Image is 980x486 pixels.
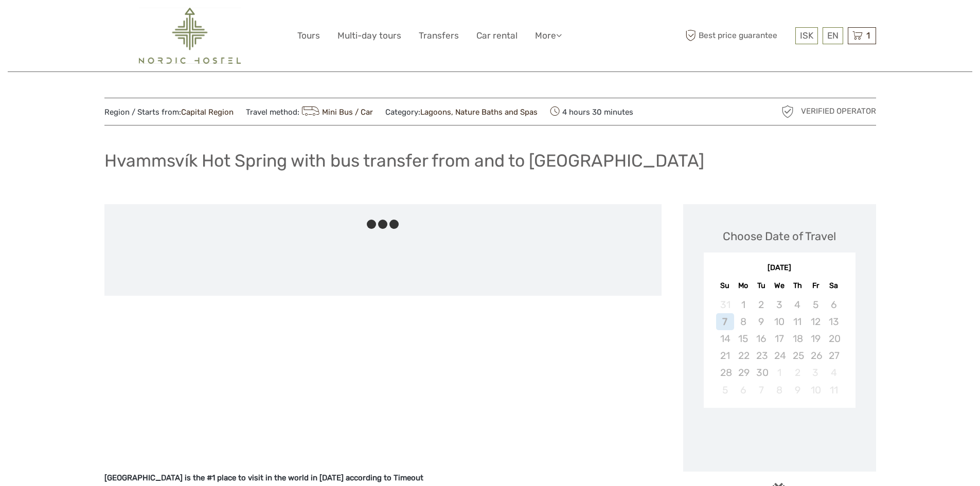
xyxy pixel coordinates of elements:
div: Not available Thursday, October 2nd, 2025 [789,364,807,381]
div: EN [823,27,843,44]
a: Lagoons, Nature Baths and Spas [420,107,538,117]
div: [DATE] [704,263,856,274]
a: Car rental [476,28,518,43]
div: Not available Saturday, September 27th, 2025 [825,347,843,364]
div: Not available Monday, September 8th, 2025 [734,313,752,330]
div: Not available Tuesday, October 7th, 2025 [752,382,770,399]
div: Not available Monday, September 29th, 2025 [734,364,752,381]
div: Not available Monday, October 6th, 2025 [734,382,752,399]
div: Not available Wednesday, September 17th, 2025 [770,330,788,347]
div: Not available Thursday, October 9th, 2025 [789,382,807,399]
span: Region / Starts from: [104,107,234,118]
a: Tours [297,28,320,43]
div: Not available Monday, September 15th, 2025 [734,330,752,347]
div: Not available Saturday, October 11th, 2025 [825,382,843,399]
div: Not available Sunday, September 7th, 2025 [716,313,734,330]
div: month 2025-09 [707,296,852,399]
a: Capital Region [181,107,234,117]
span: Travel method: [246,104,373,119]
div: Not available Saturday, September 6th, 2025 [825,296,843,313]
a: Multi-day tours [337,28,401,43]
div: Not available Sunday, September 21st, 2025 [716,347,734,364]
div: Not available Sunday, September 14th, 2025 [716,330,734,347]
div: We [770,279,788,293]
div: Not available Tuesday, September 2nd, 2025 [752,296,770,313]
h1: Hvammsvík Hot Spring with bus transfer from and to [GEOGRAPHIC_DATA] [104,150,704,171]
div: Su [716,279,734,293]
div: Choose Date of Travel [723,228,836,244]
div: Not available Thursday, September 4th, 2025 [789,296,807,313]
div: Th [789,279,807,293]
div: Not available Friday, September 19th, 2025 [807,330,825,347]
div: Not available Friday, September 12th, 2025 [807,313,825,330]
div: Sa [825,279,843,293]
div: Not available Friday, September 5th, 2025 [807,296,825,313]
div: Not available Wednesday, September 24th, 2025 [770,347,788,364]
span: Verified Operator [801,106,876,117]
div: Not available Sunday, September 28th, 2025 [716,364,734,381]
div: Tu [752,279,770,293]
div: Not available Tuesday, September 9th, 2025 [752,313,770,330]
div: Not available Friday, October 10th, 2025 [807,382,825,399]
span: 1 [865,30,871,41]
a: Mini Bus / Car [299,107,373,117]
div: Not available Sunday, October 5th, 2025 [716,382,734,399]
strong: [GEOGRAPHIC_DATA] is the #1 place to visit in the world in [DATE] according to Timeout [104,473,423,482]
div: Not available Wednesday, October 1st, 2025 [770,364,788,381]
div: Not available Monday, September 22nd, 2025 [734,347,752,364]
div: Not available Thursday, September 18th, 2025 [789,330,807,347]
img: 2454-61f15230-a6bf-4303-aa34-adabcbdb58c5_logo_big.png [139,8,241,64]
div: Not available Tuesday, September 16th, 2025 [752,330,770,347]
img: verified_operator_grey_128.png [779,103,796,120]
div: Not available Thursday, September 25th, 2025 [789,347,807,364]
div: Not available Saturday, October 4th, 2025 [825,364,843,381]
div: Mo [734,279,752,293]
div: Not available Thursday, September 11th, 2025 [789,313,807,330]
div: Not available Tuesday, September 23rd, 2025 [752,347,770,364]
div: Not available Friday, September 26th, 2025 [807,347,825,364]
div: Not available Friday, October 3rd, 2025 [807,364,825,381]
div: Not available Tuesday, September 30th, 2025 [752,364,770,381]
a: More [535,28,562,43]
div: Not available Wednesday, September 3rd, 2025 [770,296,788,313]
div: Not available Saturday, September 20th, 2025 [825,330,843,347]
span: ISK [800,30,813,41]
div: Not available Monday, September 1st, 2025 [734,296,752,313]
div: Not available Wednesday, September 10th, 2025 [770,313,788,330]
div: Loading... [776,435,783,441]
span: 4 hours 30 minutes [550,104,633,119]
div: Not available Saturday, September 13th, 2025 [825,313,843,330]
span: Best price guarantee [683,27,793,44]
div: Not available Wednesday, October 8th, 2025 [770,382,788,399]
div: Fr [807,279,825,293]
span: Category: [385,107,538,118]
a: Transfers [419,28,459,43]
div: Not available Sunday, August 31st, 2025 [716,296,734,313]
